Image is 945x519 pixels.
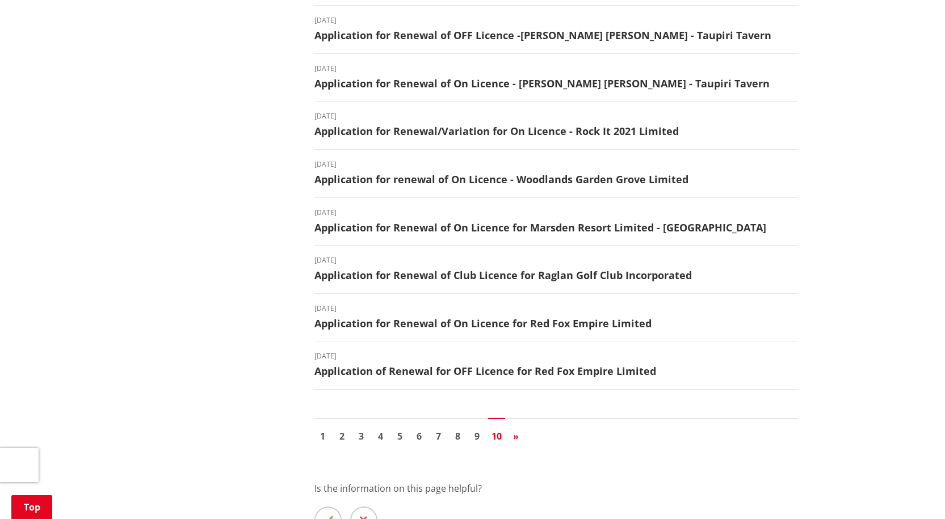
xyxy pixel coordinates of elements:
a: Go to page 4 [372,428,389,445]
a: [DATE] Application for renewal of On Licence - Woodlands Garden Grove Limited [314,161,798,186]
a: Go to page 8 [450,428,467,445]
a: Top [11,495,52,519]
h3: Application for Renewal of On Licence for Red Fox Empire Limited [314,318,798,330]
time: [DATE] [314,17,798,24]
a: Go to page 7 [430,428,447,445]
h3: Application for Renewal of On Licence - [PERSON_NAME] [PERSON_NAME] - Taupiri Tavern [314,78,798,90]
a: Page 10 [488,428,505,445]
a: Go to page 1 [314,428,331,445]
a: Go to page 9 [469,428,486,445]
span: » [513,430,519,442]
a: [DATE] Application for Renewal/Variation for On Licence - Rock It 2021 Limited [314,113,798,138]
p: Is the information on this page helpful? [314,482,798,495]
a: Go to page 6 [411,428,428,445]
h3: Application for renewal of On Licence - Woodlands Garden Grove Limited [314,174,798,186]
a: [DATE] Application for Renewal of On Licence for Red Fox Empire Limited [314,305,798,330]
a: Go to page 3 [353,428,370,445]
time: [DATE] [314,113,798,120]
iframe: Messenger Launcher [893,471,934,512]
a: Go to next page [507,428,524,445]
h3: Application for Renewal of On Licence for Marsden Resort Limited - [GEOGRAPHIC_DATA] [314,222,798,234]
h3: Application of Renewal for OFF Licence for Red Fox Empire Limited [314,365,798,378]
h3: Application for Renewal/Variation for On Licence - Rock It 2021 Limited [314,125,798,138]
h3: Application for Renewal of OFF Licence -[PERSON_NAME] [PERSON_NAME] - Taupiri Tavern [314,29,798,42]
a: [DATE] Application for Renewal of On Licence for Marsden Resort Limited - [GEOGRAPHIC_DATA] [314,209,798,234]
a: Go to page 2 [334,428,351,445]
time: [DATE] [314,353,798,360]
time: [DATE] [314,161,798,168]
time: [DATE] [314,65,798,72]
nav: Pagination [314,418,798,448]
a: Go to page 5 [392,428,409,445]
h3: Application for Renewal of Club Licence for Raglan Golf Club Incorporated [314,269,798,282]
a: [DATE] Application for Renewal of On Licence - [PERSON_NAME] [PERSON_NAME] - Taupiri Tavern [314,65,798,90]
a: [DATE] Application of Renewal for OFF Licence for Red Fox Empire Limited [314,353,798,378]
a: [DATE] Application for Renewal of Club Licence for Raglan Golf Club Incorporated [314,257,798,282]
a: [DATE] Application for Renewal of OFF Licence -[PERSON_NAME] [PERSON_NAME] - Taupiri Tavern [314,17,798,42]
time: [DATE] [314,209,798,216]
time: [DATE] [314,305,798,312]
time: [DATE] [314,257,798,264]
